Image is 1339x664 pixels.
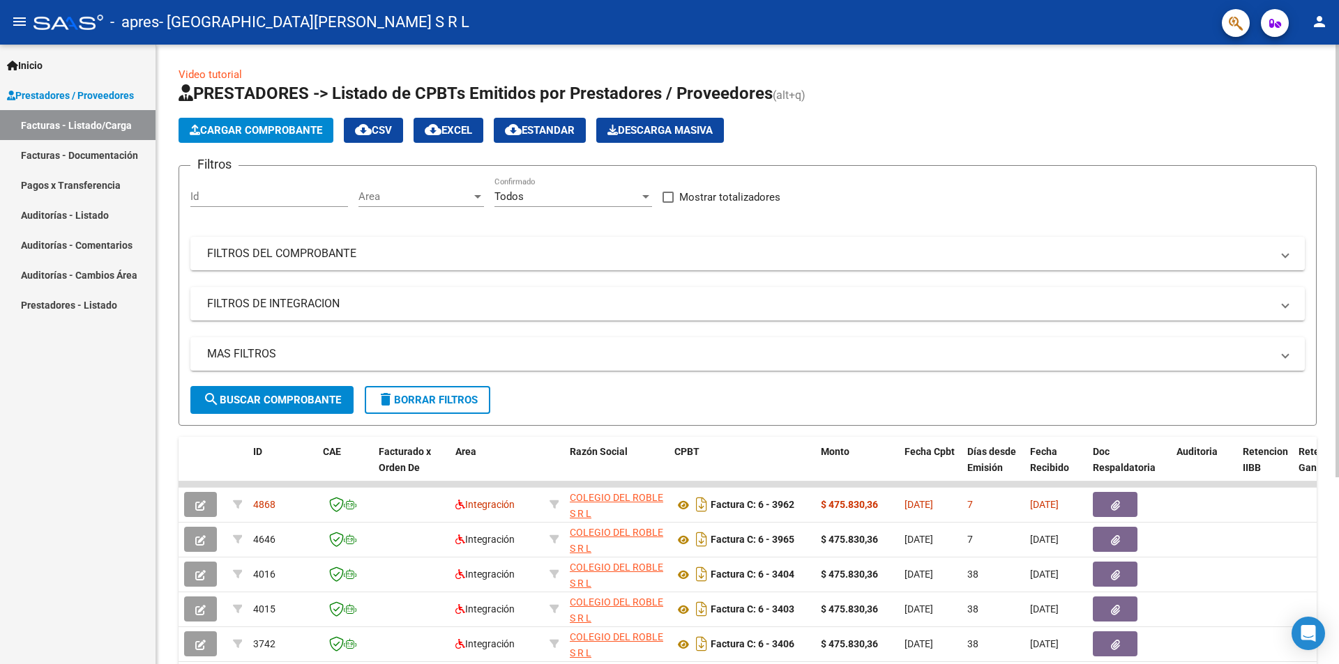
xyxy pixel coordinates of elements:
[450,437,544,498] datatable-header-cell: Area
[821,534,878,545] strong: $ 475.830,36
[1030,499,1059,510] span: [DATE]
[494,118,586,143] button: Estandar
[967,446,1016,473] span: Días desde Emisión
[1030,534,1059,545] span: [DATE]
[455,446,476,457] span: Area
[905,603,933,615] span: [DATE]
[1093,446,1156,473] span: Doc Respaldatoria
[905,499,933,510] span: [DATE]
[253,534,275,545] span: 4646
[693,633,711,655] i: Descargar documento
[373,437,450,498] datatable-header-cell: Facturado x Orden De
[1292,617,1325,650] div: Open Intercom Messenger
[207,246,1271,261] mat-panel-title: FILTROS DEL COMPROBANTE
[711,569,794,580] strong: Factura C: 6 - 3404
[570,631,663,658] span: COLEGIO DEL ROBLE S R L
[821,569,878,580] strong: $ 475.830,36
[494,190,524,203] span: Todos
[967,499,973,510] span: 7
[358,190,471,203] span: Area
[110,7,159,38] span: - apres
[674,446,699,457] span: CPBT
[190,124,322,137] span: Cargar Comprobante
[455,499,515,510] span: Integración
[693,598,711,620] i: Descargar documento
[1024,437,1087,498] datatable-header-cell: Fecha Recibido
[596,118,724,143] app-download-masive: Descarga masiva de comprobantes (adjuntos)
[570,527,663,554] span: COLEGIO DEL ROBLE S R L
[962,437,1024,498] datatable-header-cell: Días desde Emisión
[1243,446,1288,473] span: Retencion IIBB
[317,437,373,498] datatable-header-cell: CAE
[190,155,239,174] h3: Filtros
[505,121,522,138] mat-icon: cloud_download
[7,88,134,103] span: Prestadores / Proveedores
[967,569,978,580] span: 38
[11,13,28,30] mat-icon: menu
[821,446,849,457] span: Monto
[570,525,663,554] div: 30695582702
[414,118,483,143] button: EXCEL
[179,68,242,81] a: Video tutorial
[821,638,878,649] strong: $ 475.830,36
[203,391,220,408] mat-icon: search
[1177,446,1218,457] span: Auditoria
[377,394,478,406] span: Borrar Filtros
[253,446,262,457] span: ID
[207,296,1271,311] mat-panel-title: FILTROS DE INTEGRACION
[679,189,780,206] span: Mostrar totalizadores
[711,604,794,615] strong: Factura C: 6 - 3403
[159,7,469,38] span: - [GEOGRAPHIC_DATA][PERSON_NAME] S R L
[570,490,663,519] div: 30695582702
[821,499,878,510] strong: $ 475.830,36
[1171,437,1237,498] datatable-header-cell: Auditoria
[248,437,317,498] datatable-header-cell: ID
[570,596,663,624] span: COLEGIO DEL ROBLE S R L
[967,638,978,649] span: 38
[253,569,275,580] span: 4016
[905,534,933,545] span: [DATE]
[365,386,490,414] button: Borrar Filtros
[190,337,1305,371] mat-expansion-panel-header: MAS FILTROS
[967,603,978,615] span: 38
[1311,13,1328,30] mat-icon: person
[905,446,955,457] span: Fecha Cpbt
[1030,446,1069,473] span: Fecha Recibido
[1030,638,1059,649] span: [DATE]
[455,638,515,649] span: Integración
[711,534,794,546] strong: Factura C: 6 - 3965
[815,437,899,498] datatable-header-cell: Monto
[190,237,1305,270] mat-expansion-panel-header: FILTROS DEL COMPROBANTE
[564,437,669,498] datatable-header-cell: Razón Social
[344,118,403,143] button: CSV
[1237,437,1293,498] datatable-header-cell: Retencion IIBB
[899,437,962,498] datatable-header-cell: Fecha Cpbt
[570,594,663,624] div: 30695582702
[355,121,372,138] mat-icon: cloud_download
[179,118,333,143] button: Cargar Comprobante
[253,603,275,615] span: 4015
[505,124,575,137] span: Estandar
[570,446,628,457] span: Razón Social
[455,534,515,545] span: Integración
[179,84,773,103] span: PRESTADORES -> Listado de CPBTs Emitidos por Prestadores / Proveedores
[379,446,431,473] span: Facturado x Orden De
[1030,603,1059,615] span: [DATE]
[323,446,341,457] span: CAE
[693,493,711,516] i: Descargar documento
[203,394,341,406] span: Buscar Comprobante
[669,437,815,498] datatable-header-cell: CPBT
[693,563,711,585] i: Descargar documento
[773,88,805,102] span: (alt+q)
[207,346,1271,362] mat-panel-title: MAS FILTROS
[7,58,43,73] span: Inicio
[455,569,515,580] span: Integración
[711,500,794,511] strong: Factura C: 6 - 3962
[570,629,663,658] div: 30695582702
[190,386,354,414] button: Buscar Comprobante
[190,287,1305,321] mat-expansion-panel-header: FILTROS DE INTEGRACION
[455,603,515,615] span: Integración
[607,124,713,137] span: Descarga Masiva
[596,118,724,143] button: Descarga Masiva
[253,499,275,510] span: 4868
